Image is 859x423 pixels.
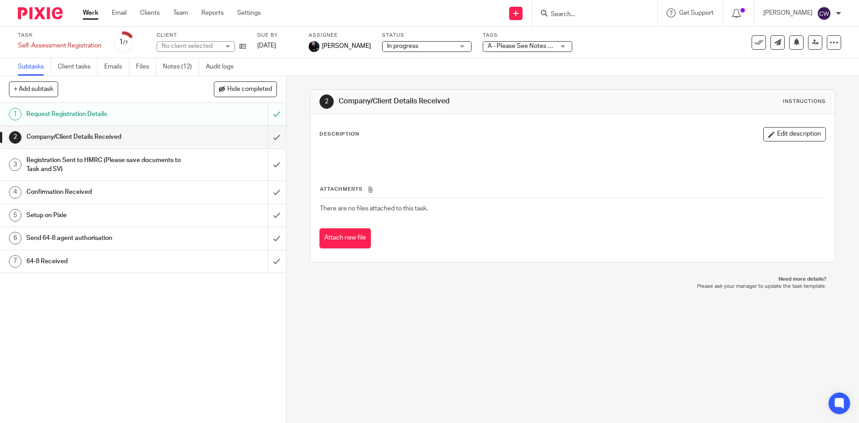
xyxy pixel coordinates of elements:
div: Instructions [783,98,826,105]
h1: 64-8 Received [26,255,181,268]
a: Team [173,9,188,17]
h1: Request Registration Details [26,107,181,121]
p: Description [319,131,359,138]
div: 1 [119,37,128,47]
div: 5 [9,209,21,222]
p: Please ask your manager to update the task template. [319,283,826,290]
label: Assignee [309,32,371,39]
a: Settings [237,9,261,17]
small: /7 [123,40,128,45]
p: [PERSON_NAME] [763,9,812,17]
div: 7 [9,255,21,268]
div: 3 [9,158,21,171]
label: Status [382,32,472,39]
a: Email [112,9,127,17]
div: No client selected [162,42,220,51]
a: Subtasks [18,58,51,76]
a: Emails [104,58,129,76]
span: Hide completed [227,86,272,93]
a: Clients [140,9,160,17]
span: [DATE] [257,43,276,49]
h1: Send 64-8 agent authorisation [26,231,181,245]
button: Attach new file [319,228,371,248]
span: In progress [387,43,418,49]
label: Task [18,32,102,39]
span: There are no files attached to this task. [320,205,428,212]
h1: Confirmation Received [26,185,181,199]
h1: Company/Client Details Received [26,130,181,144]
p: Need more details? [319,276,826,283]
button: + Add subtask [9,81,58,97]
button: Edit description [763,127,826,141]
h1: Registration Sent to HMRC (Please save documents to Task and SV) [26,154,181,176]
img: svg%3E [817,6,831,21]
label: Client [157,32,246,39]
button: Hide completed [214,81,277,97]
div: 2 [319,94,334,109]
a: Notes (12) [163,58,199,76]
h1: Company/Client Details Received [339,97,592,106]
div: 6 [9,232,21,244]
span: Attachments [320,187,363,192]
span: Get Support [679,10,714,16]
div: Self-Assessment Registration [18,41,102,50]
img: Pixie [18,7,63,19]
img: Headshots%20accounting4everything_Poppy%20Jakes%20Photography-2203.jpg [309,41,319,52]
a: Work [83,9,98,17]
input: Search [550,11,630,19]
a: Reports [201,9,224,17]
span: [PERSON_NAME] [322,42,371,51]
label: Tags [483,32,572,39]
h1: Setup on Pixie [26,209,181,222]
div: 2 [9,131,21,144]
a: Audit logs [206,58,240,76]
a: Client tasks [58,58,98,76]
div: 4 [9,186,21,199]
label: Due by [257,32,298,39]
span: A - Please See Notes + 1 [488,43,556,49]
div: 1 [9,108,21,120]
a: Files [136,58,156,76]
